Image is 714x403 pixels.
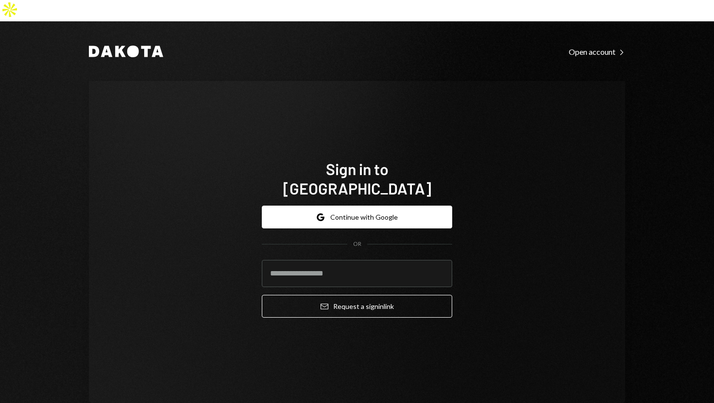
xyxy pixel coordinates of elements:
[569,46,625,57] a: Open account
[569,47,625,57] div: Open account
[262,206,452,228] button: Continue with Google
[262,159,452,198] h1: Sign in to [GEOGRAPHIC_DATA]
[353,240,361,248] div: OR
[262,295,452,318] button: Request a signinlink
